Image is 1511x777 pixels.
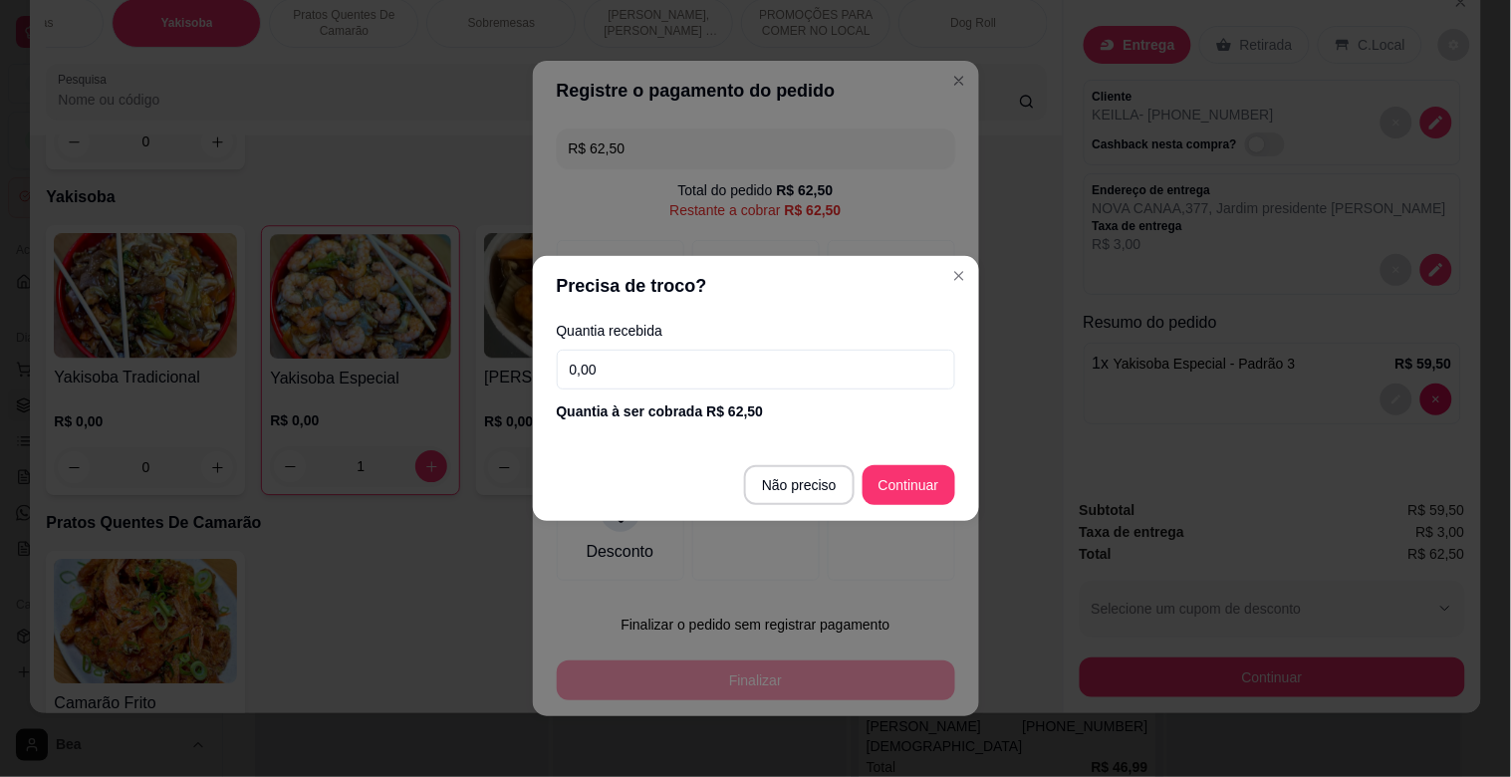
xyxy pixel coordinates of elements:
button: Close [943,260,975,292]
button: Não preciso [744,465,855,505]
button: Continuar [863,465,955,505]
label: Quantia recebida [557,324,955,338]
div: Quantia à ser cobrada R$ 62,50 [557,401,955,421]
header: Precisa de troco? [533,256,979,316]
